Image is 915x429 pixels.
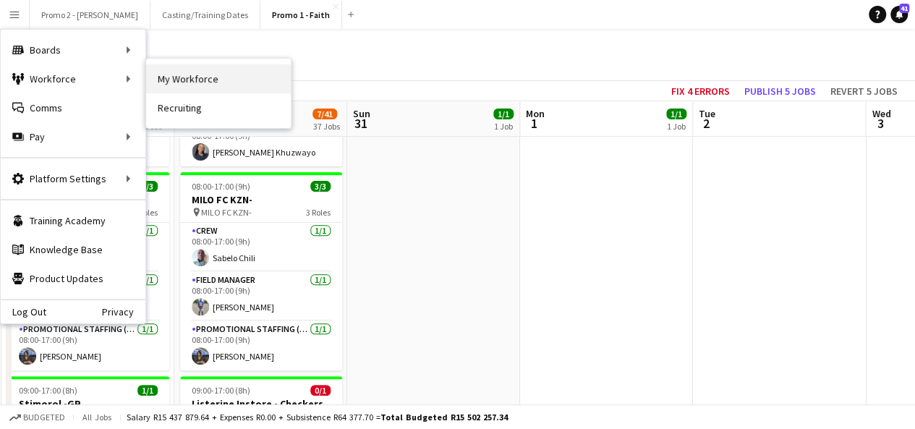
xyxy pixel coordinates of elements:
span: 1/1 [666,109,686,119]
h3: MILO FC KZN- [180,193,342,206]
span: MILO FC KZN- [201,207,252,218]
app-job-card: 08:00-17:00 (9h)3/3MILO FC KZN- MILO FC KZN-3 RolesCrew1/108:00-17:00 (9h)Sabelo ChiliField Manag... [180,172,342,370]
a: Training Academy [1,206,145,235]
button: Promo 2 - [PERSON_NAME] [30,1,150,29]
h3: Listerine Instore - Checkers [GEOGRAPHIC_DATA] [180,397,342,423]
div: Pay [1,122,145,151]
div: 1 Job [494,121,513,132]
span: 0/1 [310,385,331,396]
button: Publish 5 jobs [739,82,822,101]
button: Promo 1 - Faith [260,1,342,29]
span: 3 [869,115,890,132]
div: Salary R15 437 879.64 + Expenses R0.00 + Subsistence R64 377.70 = [127,412,508,422]
span: 3/3 [137,181,158,192]
span: 1/1 [493,109,514,119]
span: 3/3 [310,181,331,192]
span: Mon [526,107,545,120]
span: Budgeted [23,412,65,422]
span: 09:00-17:00 (8h) [19,385,77,396]
span: Wed [872,107,890,120]
a: My Workforce [146,64,291,93]
app-card-role: Promotional Staffing (Brand Ambassadors)1/108:00-17:00 (9h)[PERSON_NAME] [7,321,169,370]
button: Revert 5 jobs [825,82,903,101]
button: Casting/Training Dates [150,1,260,29]
a: Product Updates [1,264,145,293]
a: Comms [1,93,145,122]
app-card-role: Promotional Staffing (Brand Ambassadors)1/108:00-17:00 (9h)[PERSON_NAME] [180,321,342,370]
div: 37 Jobs [313,121,340,132]
a: Log Out [1,306,46,318]
app-card-role: Promotional Staffing (Brand Ambassadors)1/108:00-17:00 (9h)[PERSON_NAME] Khuzwayo [180,117,342,166]
span: 31 [351,115,370,132]
span: 1/1 [137,385,158,396]
span: 41 [899,4,909,13]
button: Fix 4 errors [665,82,736,101]
div: Boards [1,35,145,64]
span: 08:00-17:00 (9h) [192,181,250,192]
span: All jobs [80,412,114,422]
button: Budgeted [7,409,67,425]
a: Recruiting [146,93,291,122]
span: 3 Roles [306,207,331,218]
div: Workforce [1,64,145,93]
app-card-role: Crew1/108:00-17:00 (9h)Sabelo Chili [180,223,342,272]
h3: Stimorol -GP [7,397,169,410]
span: 2 [697,115,715,132]
a: Privacy [102,306,145,318]
span: Sun [353,107,370,120]
a: Knowledge Base [1,235,145,264]
div: Platform Settings [1,164,145,193]
span: Tue [699,107,715,120]
span: 1 [524,115,545,132]
app-card-role: Field Manager1/108:00-17:00 (9h)[PERSON_NAME] [180,272,342,321]
span: 09:00-17:00 (8h) [192,385,250,396]
div: 1 Job [667,121,686,132]
a: 41 [890,6,908,23]
span: 7/41 [312,109,337,119]
span: Total Budgeted R15 502 257.34 [380,412,508,422]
